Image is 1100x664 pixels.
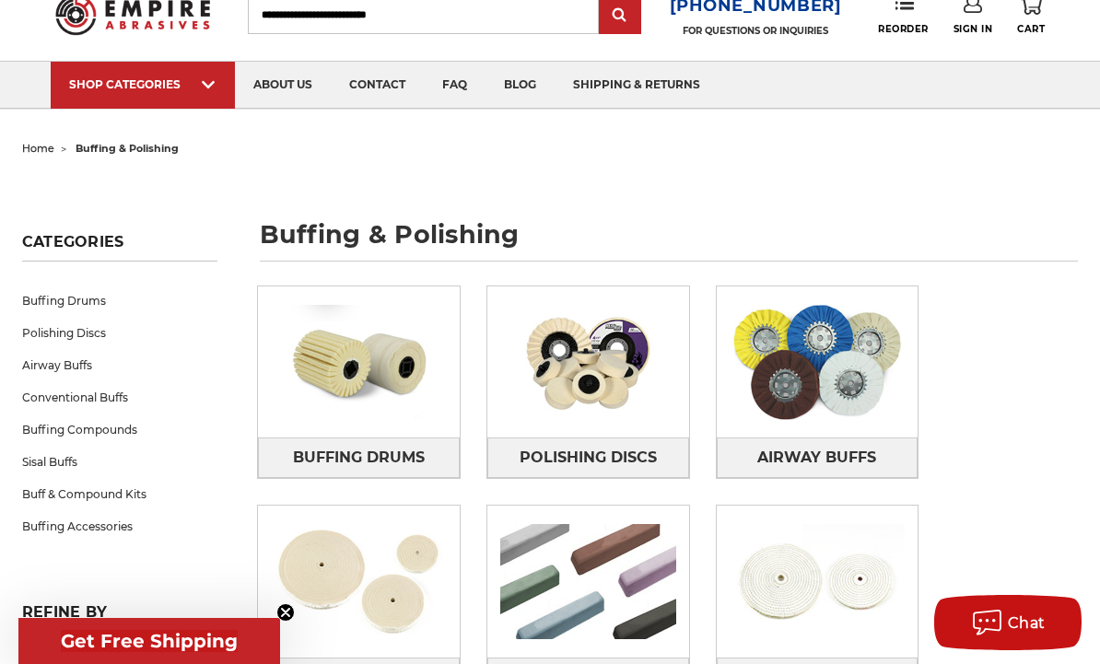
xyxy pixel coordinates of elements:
[69,77,216,91] div: SHOP CATEGORIES
[487,511,689,652] img: Buffing Compounds
[22,510,217,542] a: Buffing Accessories
[61,630,238,652] span: Get Free Shipping
[293,442,425,473] span: Buffing Drums
[258,292,460,433] img: Buffing Drums
[934,595,1082,650] button: Chat
[555,62,719,109] a: shipping & returns
[260,222,1078,262] h1: buffing & polishing
[954,23,993,35] span: Sign In
[76,142,179,155] span: buffing & polishing
[670,25,842,37] p: FOR QUESTIONS OR INQUIRIES
[22,349,217,381] a: Airway Buffs
[717,437,919,478] a: Airway Buffs
[486,62,555,109] a: blog
[717,511,919,652] img: Sisal Buffs
[258,511,460,652] img: Conventional Buffs
[878,23,929,35] span: Reorder
[1008,614,1046,632] span: Chat
[22,446,217,478] a: Sisal Buffs
[258,437,460,478] a: Buffing Drums
[22,414,217,446] a: Buffing Compounds
[22,142,54,155] a: home
[22,317,217,349] a: Polishing Discs
[424,62,486,109] a: faq
[22,381,217,414] a: Conventional Buffs
[18,618,280,664] div: Get Free ShippingClose teaser
[22,603,217,632] h5: Refine by
[22,233,217,262] h5: Categories
[22,478,217,510] a: Buff & Compound Kits
[235,62,331,109] a: about us
[331,62,424,109] a: contact
[520,442,657,473] span: Polishing Discs
[487,292,689,433] img: Polishing Discs
[22,285,217,317] a: Buffing Drums
[276,603,295,622] button: Close teaser
[487,437,689,478] a: Polishing Discs
[1017,23,1045,35] span: Cart
[757,442,876,473] span: Airway Buffs
[717,292,919,433] img: Airway Buffs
